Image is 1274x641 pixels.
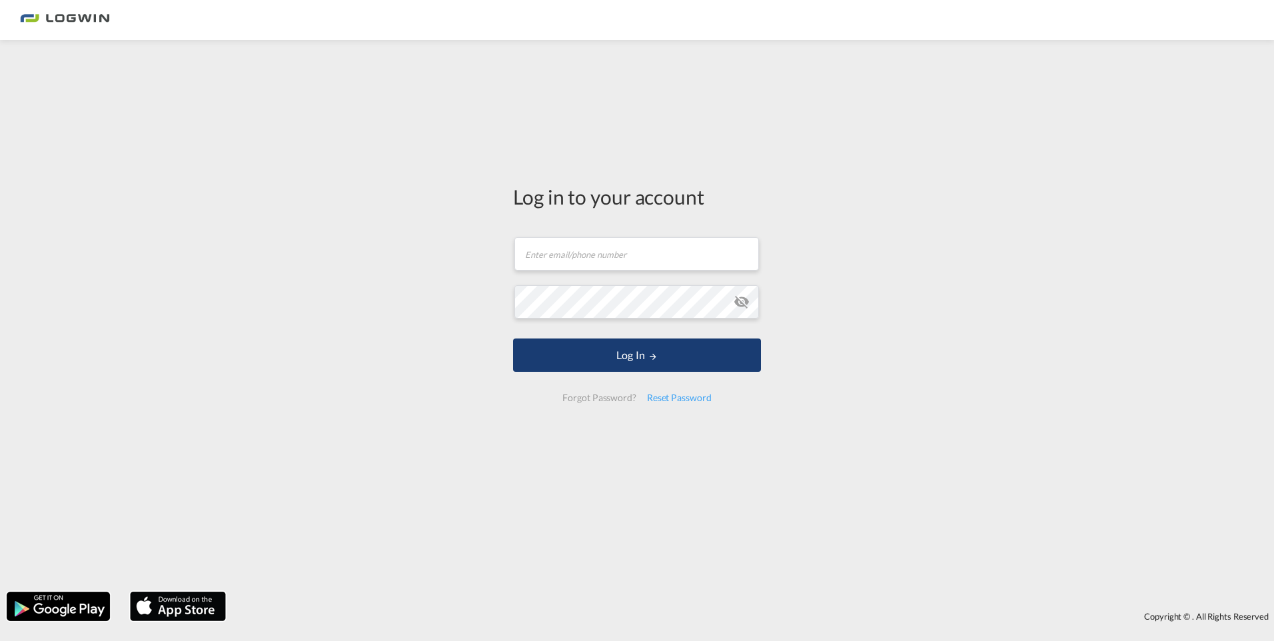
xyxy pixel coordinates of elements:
div: Reset Password [642,386,717,410]
div: Log in to your account [513,183,761,211]
button: LOGIN [513,338,761,372]
div: Forgot Password? [557,386,641,410]
input: Enter email/phone number [514,237,759,271]
md-icon: icon-eye-off [734,294,750,310]
img: google.png [5,590,111,622]
img: bc73a0e0d8c111efacd525e4c8ad7d32.png [20,5,110,35]
img: apple.png [129,590,227,622]
div: Copyright © . All Rights Reserved [233,605,1274,628]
